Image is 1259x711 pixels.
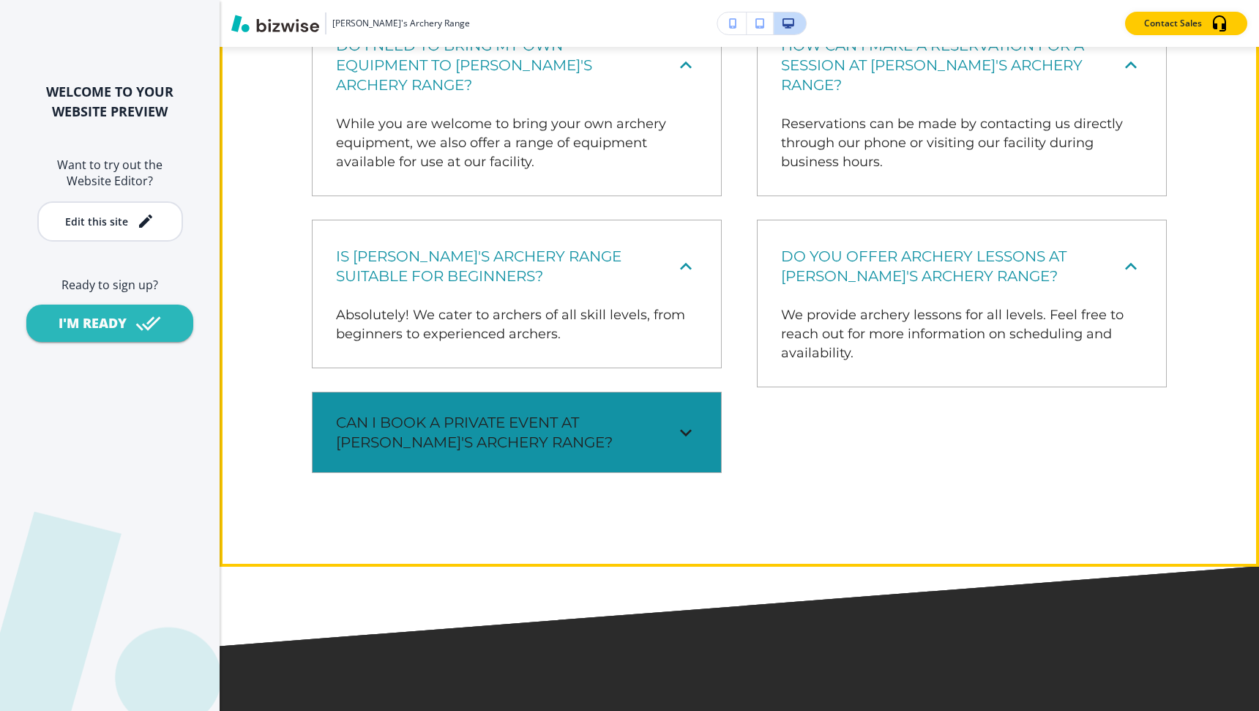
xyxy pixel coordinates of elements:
[336,115,698,172] p: While you are welcome to bring your own archery equipment, we also offer a range of equipment ava...
[23,82,196,122] h2: WELCOME TO YOUR WEBSITE PREVIEW
[332,17,470,30] h3: [PERSON_NAME]'s Archery Range
[781,115,1143,172] p: Reservations can be made by contacting us directly through our phone or visiting our facility dur...
[37,201,183,242] button: Edit this site
[781,306,1143,363] p: We provide archery lessons for all levels. Feel free to reach out for more information on schedul...
[781,247,1102,286] h6: Do you offer archery lessons at [PERSON_NAME]'s Archery Range?
[336,413,657,452] h6: Can I book a private event at [PERSON_NAME]'s Archery Range?
[59,314,127,332] div: I'M READY
[324,404,709,461] div: Can I book a private event at [PERSON_NAME]'s Archery Range?
[23,157,196,190] h6: Want to try out the Website Editor?
[336,36,657,94] h6: Do I need to bring my own equipment to [PERSON_NAME]'s Archery Range?
[1144,17,1202,30] p: Contact Sales
[336,306,698,344] p: Absolutely! We cater to archers of all skill levels, from beginners to experienced archers.
[65,216,128,227] div: Edit this site
[769,232,1154,300] div: Do you offer archery lessons at [PERSON_NAME]'s Archery Range?
[336,247,657,286] h6: Is [PERSON_NAME]'s Archery Range suitable for beginners?
[231,12,470,34] button: [PERSON_NAME]'s Archery Range
[769,21,1154,109] div: How can I make a reservation for a session at [PERSON_NAME]'s Archery Range?
[231,15,319,32] img: Bizwise Logo
[324,21,709,109] div: Do I need to bring my own equipment to [PERSON_NAME]'s Archery Range?
[23,277,196,293] h6: Ready to sign up?
[781,36,1102,94] h6: How can I make a reservation for a session at [PERSON_NAME]'s Archery Range?
[26,305,193,342] button: I'M READY
[324,232,709,300] div: Is [PERSON_NAME]'s Archery Range suitable for beginners?
[1125,12,1247,35] button: Contact Sales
